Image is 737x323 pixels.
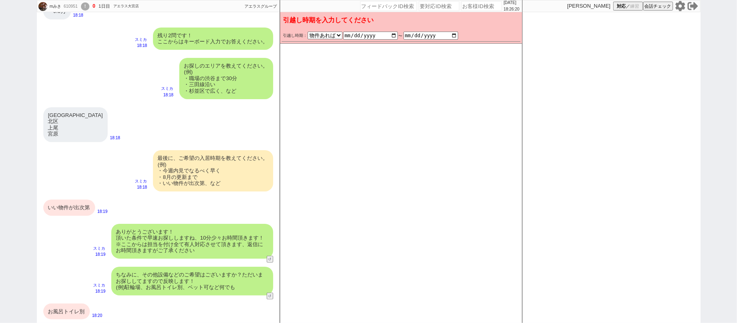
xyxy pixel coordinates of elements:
span: アエラスグループ [245,4,277,8]
div: 最後に、ご希望の入居時期を教えてください。 (例) ・今週内見でなるべく早く ・8月の更新まで ・いい物件が出次第、など [153,150,273,191]
button: ↺ [267,256,273,263]
button: ↺ [267,293,273,300]
div: アエラス大宮店 [113,3,139,10]
div: ! [81,2,89,11]
input: お客様ID検索 [461,1,502,11]
input: 要対応ID検索 [419,1,459,11]
div: [GEOGRAPHIC_DATA] 北区 上尾 宮原 [43,107,108,142]
span: 対応 [617,3,626,9]
p: 18:18 [73,12,83,19]
div: mみき [49,3,62,10]
div: ありがとうございます！ 頂いた条件で早速お探ししますね、10分少々お時間頂きます！ ※ここからは担当を付け全て有人対応させて頂きます、返信にお時間頂きますがご了承ください [111,224,273,259]
p: [PERSON_NAME] [567,3,611,9]
button: 対応／練習 [613,2,643,11]
p: スミカ [161,85,174,92]
img: 0hCWSmU0WxHHh-FA1DQ_liBw5EHxJdZUVqBXBRTUwWF0BCLF1-UCUEGEgSR0oUIlosByJQH04TQkFyB2seYELgTHkkQk9HIF8... [38,2,47,11]
p: 18:19 [98,208,108,215]
label: 引越し時期： [283,32,308,39]
div: 0 [93,3,96,10]
div: 610951 [61,3,79,10]
p: 18:19 [93,288,106,295]
p: 引越し時期を入力してください [283,17,519,23]
p: 18:20 [92,312,102,319]
p: 18:19 [93,251,106,258]
input: フィードバックID検索 [360,1,417,11]
span: 練習 [630,3,639,9]
p: スミカ [93,282,106,289]
div: ちなみに、その他設備などのご希望はございますか？ただいまお探ししてますので反映します！ (例)駐輪場、お風呂トイレ別、ペット可など何でも [111,267,273,295]
p: 18:18 [135,42,147,49]
p: 18:18 [161,92,174,98]
p: 18:18 [110,135,120,141]
p: スミカ [93,245,106,252]
p: 18:18 [135,184,147,191]
div: 1日目 [99,3,110,10]
button: 会話チェック [643,2,673,11]
p: 18:26:20 [504,6,520,13]
div: 残り2問です！ ここからはキーボード入力でお答えください。 [153,28,273,50]
div: お風呂トイレ別 [43,304,90,320]
label: 〜 [399,34,403,38]
p: スミカ [135,36,147,43]
div: お探しのエリアを教えてください。 (例) ・職場の渋谷まで30分 ・三田線沿い ・杉並区で広く、など [179,58,273,99]
span: 会話チェック [645,3,671,9]
div: いい物件が出次第 [43,200,95,216]
p: スミカ [135,178,147,185]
